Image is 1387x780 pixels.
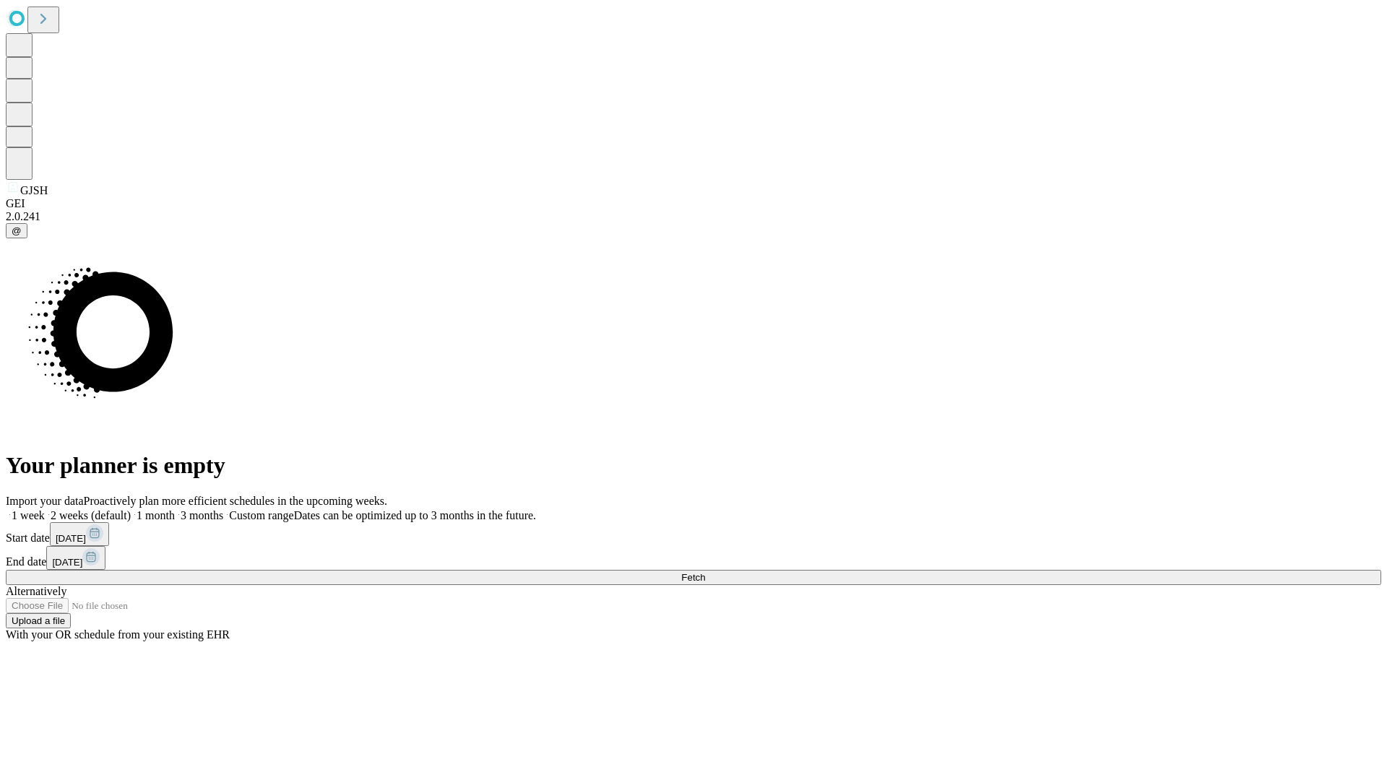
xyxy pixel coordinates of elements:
span: 2 weeks (default) [51,509,131,521]
span: Dates can be optimized up to 3 months in the future. [294,509,536,521]
button: [DATE] [50,522,109,546]
span: 3 months [181,509,223,521]
div: End date [6,546,1381,570]
button: @ [6,223,27,238]
span: Proactively plan more efficient schedules in the upcoming weeks. [84,495,387,507]
span: 1 week [12,509,45,521]
span: Alternatively [6,585,66,597]
span: With your OR schedule from your existing EHR [6,628,230,641]
span: [DATE] [56,533,86,544]
button: Fetch [6,570,1381,585]
div: Start date [6,522,1381,546]
div: 2.0.241 [6,210,1381,223]
span: Custom range [229,509,293,521]
span: Import your data [6,495,84,507]
span: GJSH [20,184,48,196]
span: 1 month [137,509,175,521]
button: [DATE] [46,546,105,570]
h1: Your planner is empty [6,452,1381,479]
span: Fetch [681,572,705,583]
span: [DATE] [52,557,82,568]
div: GEI [6,197,1381,210]
span: @ [12,225,22,236]
button: Upload a file [6,613,71,628]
